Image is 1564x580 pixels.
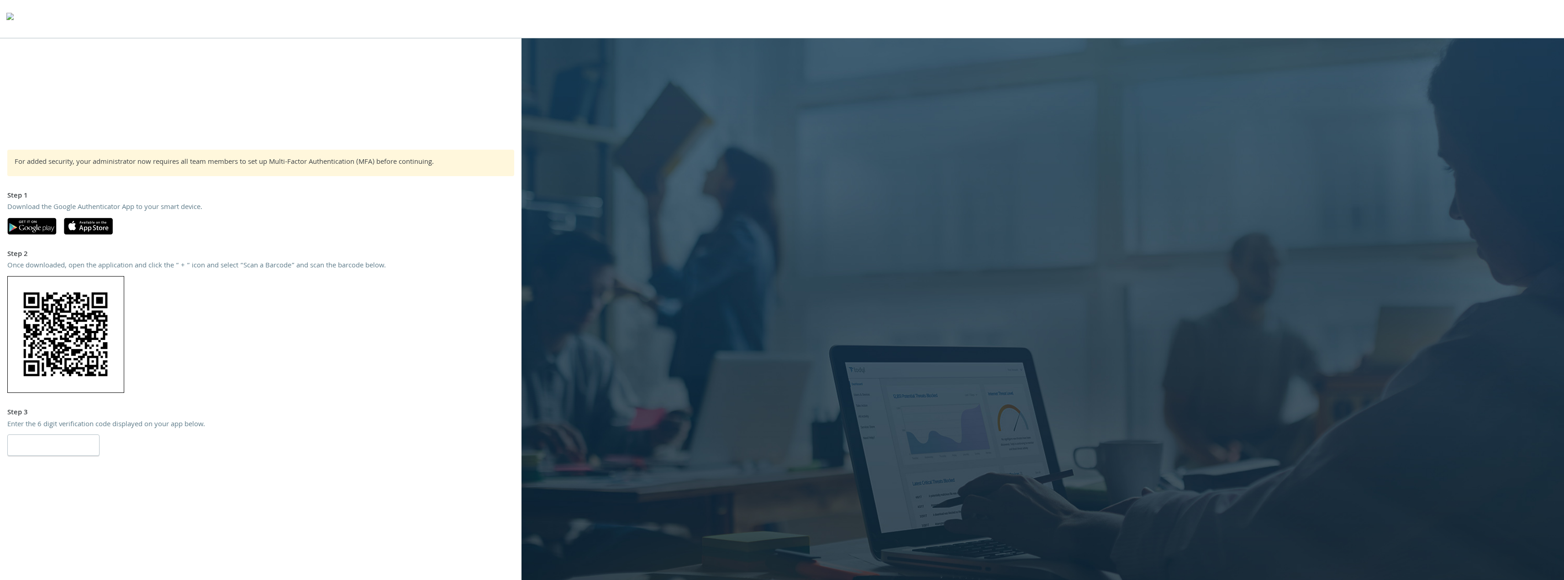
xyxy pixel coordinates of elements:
[7,202,514,214] div: Download the Google Authenticator App to your smart device.
[15,157,507,169] div: For added security, your administrator now requires all team members to set up Multi-Factor Authe...
[7,419,514,431] div: Enter the 6 digit verification code displayed on your app below.
[7,261,514,272] div: Once downloaded, open the application and click the “ + “ icon and select “Scan a Barcode” and sc...
[7,218,57,235] img: google-play.svg
[7,190,28,202] strong: Step 1
[6,10,14,28] img: todyl-logo-dark.svg
[64,218,113,235] img: apple-app-store.svg
[7,407,28,419] strong: Step 3
[7,249,28,261] strong: Step 2
[7,276,124,393] img: 6bOBZCC45JAAAAAElFTkSuQmCC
